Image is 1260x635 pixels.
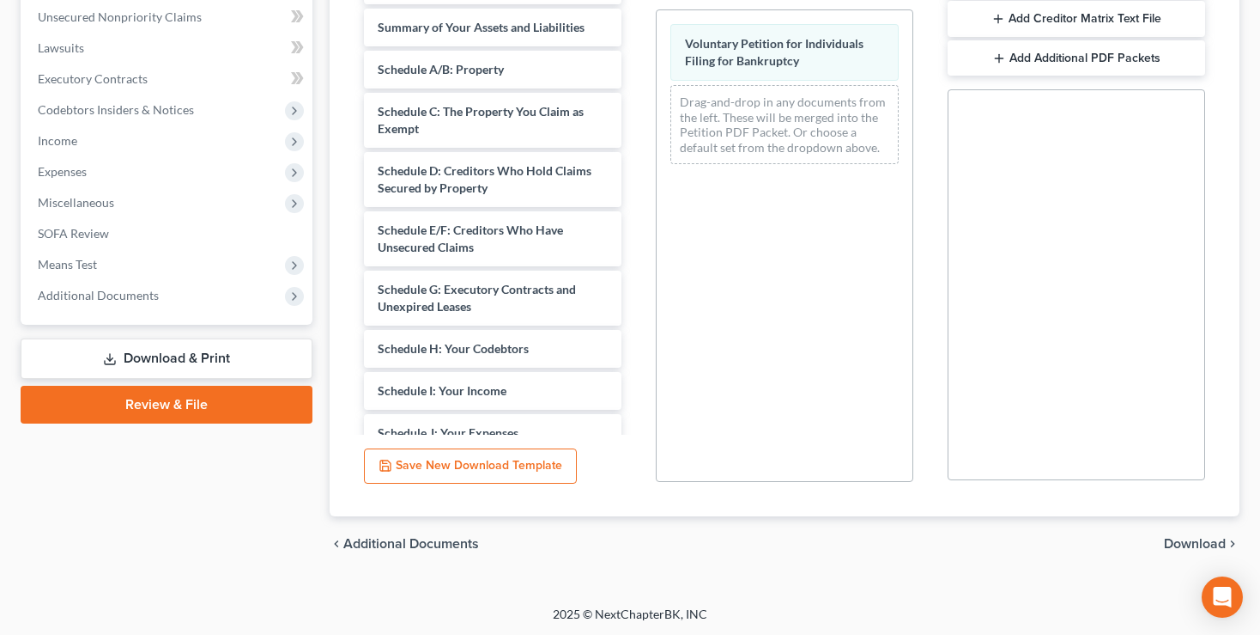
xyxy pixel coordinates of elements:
span: Schedule H: Your Codebtors [378,341,529,356]
a: Lawsuits [24,33,312,64]
span: Schedule C: The Property You Claim as Exempt [378,104,584,136]
i: chevron_left [330,537,343,551]
span: Income [38,133,77,148]
span: Schedule D: Creditors Who Hold Claims Secured by Property [378,163,591,195]
a: Review & File [21,386,312,424]
span: Download [1164,537,1226,551]
button: Download chevron_right [1164,537,1239,551]
span: SOFA Review [38,226,109,241]
a: SOFA Review [24,218,312,249]
span: Schedule I: Your Income [378,383,506,398]
span: Schedule J: Your Expenses [378,425,518,440]
span: Schedule E/F: Creditors Who Have Unsecured Claims [378,223,563,254]
button: Add Additional PDF Packets [948,40,1205,76]
button: Add Creditor Matrix Text File [948,1,1205,37]
div: Drag-and-drop in any documents from the left. These will be merged into the Petition PDF Packet. ... [670,85,899,164]
span: Expenses [38,164,87,179]
a: Executory Contracts [24,64,312,95]
div: Open Intercom Messenger [1202,577,1243,618]
a: Download & Print [21,339,312,379]
a: Unsecured Nonpriority Claims [24,2,312,33]
span: Schedule A/B: Property [378,62,504,76]
button: Save New Download Template [364,449,577,485]
span: Additional Documents [38,288,159,302]
span: Lawsuits [38,40,84,55]
span: Summary of Your Assets and Liabilities [378,20,585,34]
span: Codebtors Insiders & Notices [38,102,194,117]
span: Additional Documents [343,537,479,551]
span: Unsecured Nonpriority Claims [38,9,202,24]
a: chevron_left Additional Documents [330,537,479,551]
i: chevron_right [1226,537,1239,551]
span: Schedule G: Executory Contracts and Unexpired Leases [378,282,576,314]
span: Miscellaneous [38,195,114,210]
span: Voluntary Petition for Individuals Filing for Bankruptcy [685,36,863,68]
span: Means Test [38,257,97,272]
span: Executory Contracts [38,71,148,86]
